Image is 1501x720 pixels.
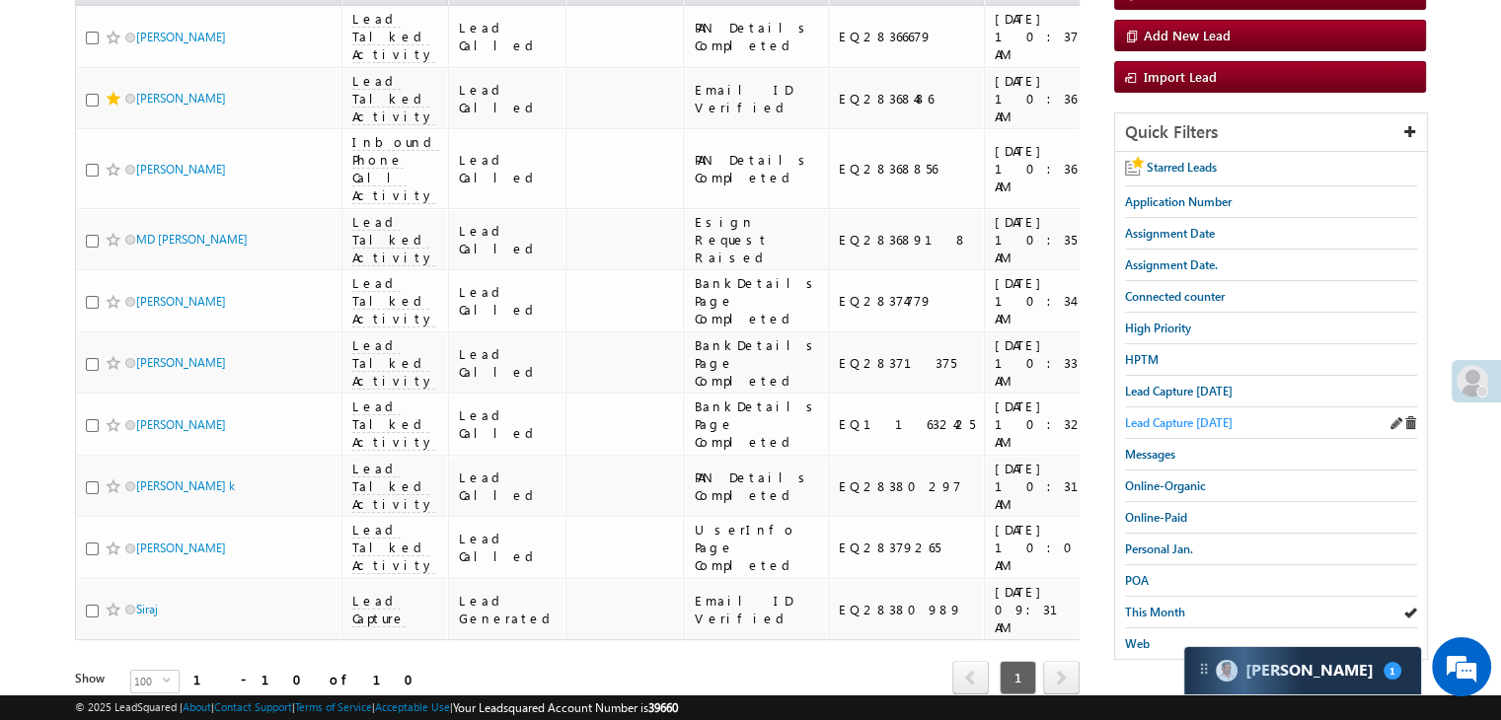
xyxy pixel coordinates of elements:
[136,30,226,44] a: [PERSON_NAME]
[1125,636,1150,651] span: Web
[352,213,435,266] span: Lead Talked Activity
[1125,257,1218,272] span: Assignment Date.
[995,274,1102,327] div: [DATE] 10:34 AM
[352,336,435,390] span: Lead Talked Activity
[995,397,1102,451] div: [DATE] 10:32 AM
[75,698,678,717] span: © 2025 LeadSquared | | | | |
[268,566,358,593] em: Start Chat
[1125,510,1187,525] span: Online-Paid
[75,670,114,687] div: Show
[1125,384,1233,398] span: Lead Capture [DATE]
[1125,352,1159,367] span: HPTM
[352,10,435,63] span: Lead Talked Activity
[839,415,975,433] div: EQ11632425
[352,274,435,327] span: Lead Talked Activity
[995,336,1102,390] div: [DATE] 10:33 AM
[352,397,435,451] span: Lead Talked Activity
[995,142,1102,195] div: [DATE] 10:36 AM
[352,72,435,125] span: Lead Talked Activity
[34,104,83,129] img: d_60004797649_company_0_60004797649
[459,283,558,319] div: Lead Called
[1183,646,1422,695] div: carter-dragCarter[PERSON_NAME]1
[839,477,975,495] div: EQ28380297
[136,355,226,370] a: [PERSON_NAME]
[459,19,558,54] div: Lead Called
[136,162,226,177] a: [PERSON_NAME]
[163,676,179,684] span: select
[839,292,975,310] div: EQ28374779
[995,72,1102,125] div: [DATE] 10:36 AM
[995,521,1102,574] div: [DATE] 10:02 AM
[136,478,235,493] a: [PERSON_NAME] k
[648,700,678,715] span: 39660
[694,151,819,186] div: PAN Details Completed
[839,539,975,556] div: EQ28379265
[459,592,558,627] div: Lead Generated
[952,663,989,694] a: prev
[694,81,819,116] div: Email ID Verified
[459,151,558,186] div: Lead Called
[839,231,975,249] div: EQ28368918
[1196,661,1212,677] img: carter-drag
[694,19,819,54] div: PAN Details Completed
[839,28,975,45] div: EQ28366679
[136,540,226,555] a: [PERSON_NAME]
[459,222,558,257] div: Lead Called
[324,10,371,57] div: Minimize live chat window
[694,397,819,451] div: BankDetails Page Completed
[1144,68,1217,85] span: Import Lead
[352,592,406,627] span: Lead Capture
[1125,289,1225,304] span: Connected counter
[131,671,163,692] span: 100
[694,274,819,327] div: BankDetails Page Completed
[26,182,360,548] textarea: Type your message and hit 'Enter'
[1125,321,1191,335] span: High Priority
[1125,447,1175,462] span: Messages
[136,294,226,309] a: [PERSON_NAME]
[214,700,292,713] a: Contact Support
[1043,663,1080,694] a: next
[459,81,558,116] div: Lead Called
[136,417,226,432] a: [PERSON_NAME]
[995,583,1102,636] div: [DATE] 09:31 AM
[694,592,819,627] div: Email ID Verified
[136,91,226,106] a: [PERSON_NAME]
[1125,226,1215,241] span: Assignment Date
[1216,660,1238,682] img: Carter
[459,468,558,504] div: Lead Called
[352,133,439,204] span: Inbound Phone Call Activity
[136,602,158,616] a: Siraj
[995,213,1102,266] div: [DATE] 10:35 AM
[352,521,435,574] span: Lead Talked Activity
[1125,415,1233,430] span: Lead Capture [DATE]
[694,213,819,266] div: Esign Request Raised
[1125,573,1149,588] span: POA
[193,668,425,690] div: 1 - 10 of 10
[459,345,558,381] div: Lead Called
[1043,661,1080,694] span: next
[459,530,558,565] div: Lead Called
[459,406,558,442] div: Lead Called
[103,104,332,129] div: Chat with us now
[1125,194,1232,209] span: Application Number
[839,90,975,108] div: EQ28368486
[1115,113,1427,152] div: Quick Filters
[352,460,435,513] span: Lead Talked Activity
[694,336,819,390] div: BankDetails Page Completed
[1125,478,1206,493] span: Online-Organic
[1147,160,1217,175] span: Starred Leads
[1125,541,1193,556] span: Personal Jan.
[375,700,450,713] a: Acceptable Use
[995,10,1102,63] div: [DATE] 10:37 AM
[952,661,989,694] span: prev
[839,354,975,372] div: EQ28371375
[1000,661,1036,694] span: 1
[1245,661,1374,680] span: Carter
[694,468,819,504] div: PAN Details Completed
[183,700,211,713] a: About
[839,160,975,178] div: EQ28368856
[136,232,248,247] a: MD [PERSON_NAME]
[694,521,819,574] div: UserInfo Page Completed
[839,601,975,618] div: EQ28380989
[1125,605,1185,619] span: This Month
